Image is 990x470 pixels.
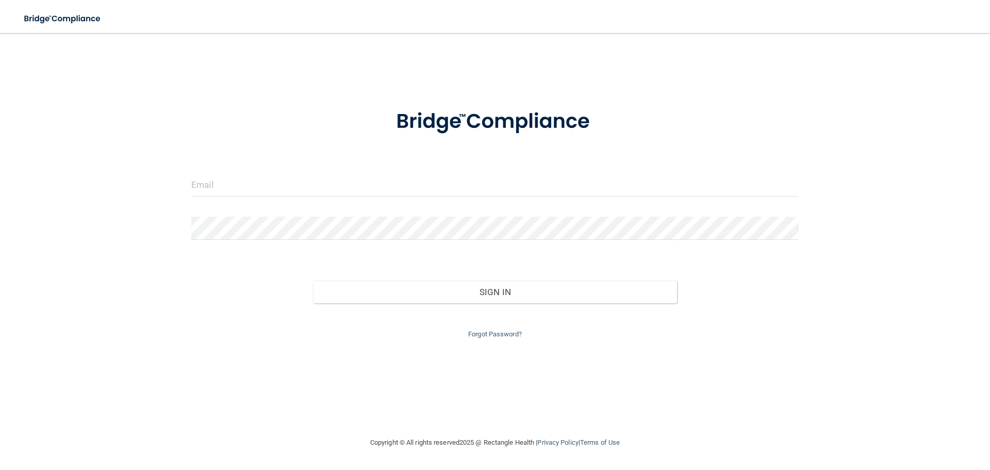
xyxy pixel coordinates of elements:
[580,439,620,446] a: Terms of Use
[307,426,683,459] div: Copyright © All rights reserved 2025 @ Rectangle Health | |
[375,95,615,149] img: bridge_compliance_login_screen.278c3ca4.svg
[812,397,978,438] iframe: Drift Widget Chat Controller
[15,8,110,29] img: bridge_compliance_login_screen.278c3ca4.svg
[191,173,799,197] input: Email
[313,281,678,303] button: Sign In
[785,179,797,191] keeper-lock: Open Keeper Popup
[537,439,578,446] a: Privacy Policy
[468,330,522,338] a: Forgot Password?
